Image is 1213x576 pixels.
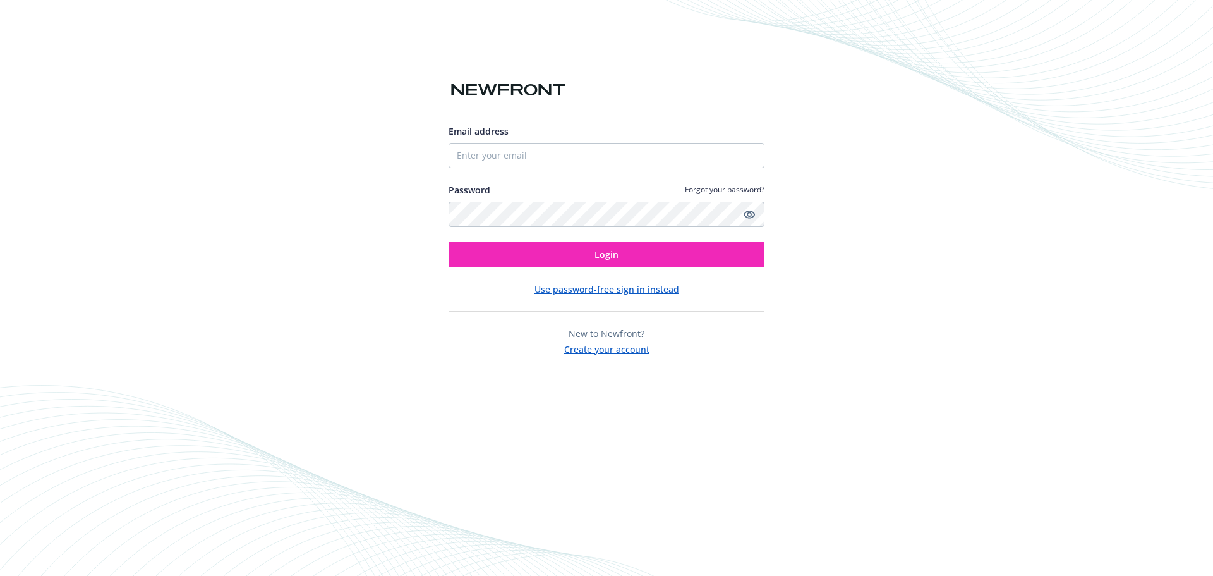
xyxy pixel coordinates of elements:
[569,328,644,340] span: New to Newfront?
[449,143,764,168] input: Enter your email
[449,125,509,137] span: Email address
[449,183,490,197] label: Password
[449,242,764,267] button: Login
[742,207,757,222] a: Show password
[449,79,568,101] img: Newfront logo
[594,248,619,260] span: Login
[449,202,764,227] input: Enter your password
[685,184,764,195] a: Forgot your password?
[564,340,649,356] button: Create your account
[534,283,679,296] button: Use password-free sign in instead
